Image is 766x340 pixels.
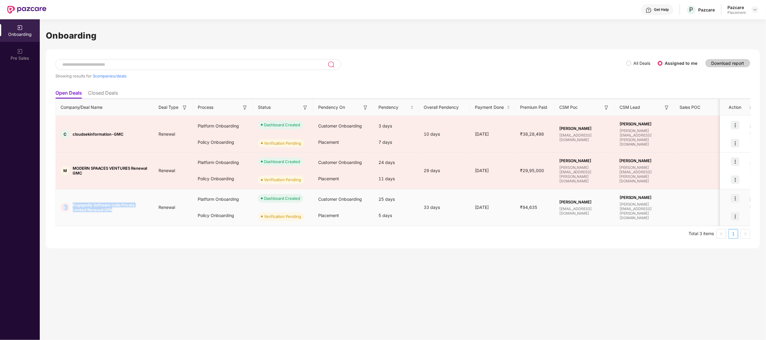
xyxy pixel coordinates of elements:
[470,204,515,211] div: [DATE]
[61,130,70,139] div: C
[61,166,70,175] div: M
[470,99,515,116] th: Payment Done
[705,59,750,67] button: Download report
[620,202,670,220] span: [PERSON_NAME][EMAIL_ADDRESS][PERSON_NAME][DOMAIN_NAME]
[604,105,610,111] img: svg+xml;base64,PHN2ZyB3aWR0aD0iMTYiIGhlaWdodD0iMTYiIHZpZXdCb3g9IjAgMCAxNiAxNiIgZmlsbD0ibm9uZSIgeG...
[731,175,739,184] img: icon
[154,168,180,173] span: Renewal
[515,131,549,137] span: ₹38,28,498
[193,191,253,207] div: Platform Onboarding
[559,200,610,204] span: [PERSON_NAME]
[559,104,578,111] span: CSM Poc
[654,7,669,12] div: Get Help
[699,7,715,13] div: Pazcare
[264,213,301,219] div: Verification Pending
[17,49,23,55] img: svg+xml;base64,PHN2ZyB3aWR0aD0iMjAiIGhlaWdodD0iMjAiIHZpZXdCb3g9IjAgMCAyMCAyMCIgZmlsbD0ibm9uZSIgeG...
[744,232,747,236] span: right
[193,134,253,150] div: Policy Onboarding
[302,105,308,111] img: svg+xml;base64,PHN2ZyB3aWR0aD0iMTYiIGhlaWdodD0iMTYiIHZpZXdCb3g9IjAgMCAxNiAxNiIgZmlsbD0ibm9uZSIgeG...
[318,160,362,165] span: Customer Onboarding
[470,131,515,137] div: [DATE]
[318,176,339,181] span: Placement
[720,99,750,116] th: Action
[378,104,409,111] span: Pendency
[318,104,345,111] span: Pendency On
[741,229,750,239] li: Next Page
[515,205,542,210] span: ₹94,635
[634,61,651,66] label: All Deals
[318,140,339,145] span: Placement
[242,105,248,111] img: svg+xml;base64,PHN2ZyB3aWR0aD0iMTYiIGhlaWdodD0iMTYiIHZpZXdCb3g9IjAgMCAxNiAxNiIgZmlsbD0ibm9uZSIgeG...
[728,5,746,10] div: Pazcare
[159,104,178,111] span: Deal Type
[559,126,610,131] span: [PERSON_NAME]
[620,158,670,163] span: [PERSON_NAME]
[61,203,70,212] div: E
[731,194,739,203] img: icon
[374,207,419,224] div: 5 days
[559,158,610,163] span: [PERSON_NAME]
[328,61,334,68] img: svg+xml;base64,PHN2ZyB3aWR0aD0iMjQiIGhlaWdodD0iMjUiIHZpZXdCb3g9IjAgMCAyNCAyNSIgZmlsbD0ibm9uZSIgeG...
[264,177,301,183] div: Verification Pending
[731,139,739,147] img: icon
[646,7,652,13] img: svg+xml;base64,PHN2ZyBpZD0iSGVscC0zMngzMiIgeG1sbnM9Imh0dHA6Ly93d3cudzMub3JnLzIwMDAvc3ZnIiB3aWR0aD...
[193,207,253,224] div: Policy Onboarding
[154,131,180,137] span: Renewal
[374,99,419,116] th: Pendency
[741,229,750,239] button: right
[731,212,739,221] img: icon
[731,121,739,129] img: icon
[182,105,188,111] img: svg+xml;base64,PHN2ZyB3aWR0aD0iMTYiIGhlaWdodD0iMTYiIHZpZXdCb3g9IjAgMCAxNiAxNiIgZmlsbD0ibm9uZSIgeG...
[689,229,714,239] li: Total 3 items
[374,191,419,207] div: 25 days
[620,128,670,146] span: [PERSON_NAME][EMAIL_ADDRESS][PERSON_NAME][DOMAIN_NAME]
[559,165,610,183] span: [PERSON_NAME][EMAIL_ADDRESS][PERSON_NAME][DOMAIN_NAME]
[46,29,760,42] h1: Onboarding
[193,118,253,134] div: Platform Onboarding
[93,74,127,78] span: 3 companies/deals
[419,99,470,116] th: Overall Pendency
[318,123,362,128] span: Customer Onboarding
[318,213,339,218] span: Placement
[374,154,419,171] div: 24 days
[728,10,746,15] div: Placement
[620,195,670,200] span: [PERSON_NAME]
[73,132,124,137] span: cloudsekinformation-GMC
[475,104,506,111] span: Payment Done
[56,99,154,116] th: Company/Deal Name
[689,6,693,13] span: P
[620,121,670,126] span: [PERSON_NAME]
[680,104,701,111] span: Sales POC
[198,104,213,111] span: Process
[7,6,46,14] img: New Pazcare Logo
[731,157,739,166] img: icon
[374,171,419,187] div: 11 days
[559,133,610,142] span: [EMAIL_ADDRESS][DOMAIN_NAME]
[264,122,300,128] div: Dashboard Created
[753,7,758,12] img: svg+xml;base64,PHN2ZyBpZD0iRHJvcGRvd24tMzJ4MzIiIHhtbG5zPSJodHRwOi8vd3d3LnczLm9yZy8yMDAwL3N2ZyIgd2...
[515,99,554,116] th: Premium Paid
[374,134,419,150] div: 7 days
[363,105,369,111] img: svg+xml;base64,PHN2ZyB3aWR0aD0iMTYiIGhlaWdodD0iMTYiIHZpZXdCb3g9IjAgMCAxNiAxNiIgZmlsbD0ibm9uZSIgeG...
[318,197,362,202] span: Customer Onboarding
[154,205,180,210] span: Renewal
[620,165,670,183] span: [PERSON_NAME][EMAIL_ADDRESS][PERSON_NAME][DOMAIN_NAME]
[419,131,470,137] div: 10 days
[55,74,626,78] div: Showing results for
[717,229,726,239] button: left
[55,90,82,99] li: Open Deals
[717,229,726,239] li: Previous Page
[729,229,738,239] li: 1
[729,229,738,238] a: 1
[665,61,698,66] label: Assigned to me
[193,171,253,187] div: Policy Onboarding
[515,168,549,173] span: ₹29,95,000
[264,140,301,146] div: Verification Pending
[73,203,149,212] span: Engagedly Software India Private Limited Renewal GPA
[193,154,253,171] div: Platform Onboarding
[374,118,419,134] div: 3 days
[470,167,515,174] div: [DATE]
[258,104,271,111] span: Status
[17,25,23,31] img: svg+xml;base64,PHN2ZyB3aWR0aD0iMjAiIGhlaWdodD0iMjAiIHZpZXdCb3g9IjAgMCAyMCAyMCIgZmlsbD0ibm9uZSIgeG...
[620,104,640,111] span: CSM Lead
